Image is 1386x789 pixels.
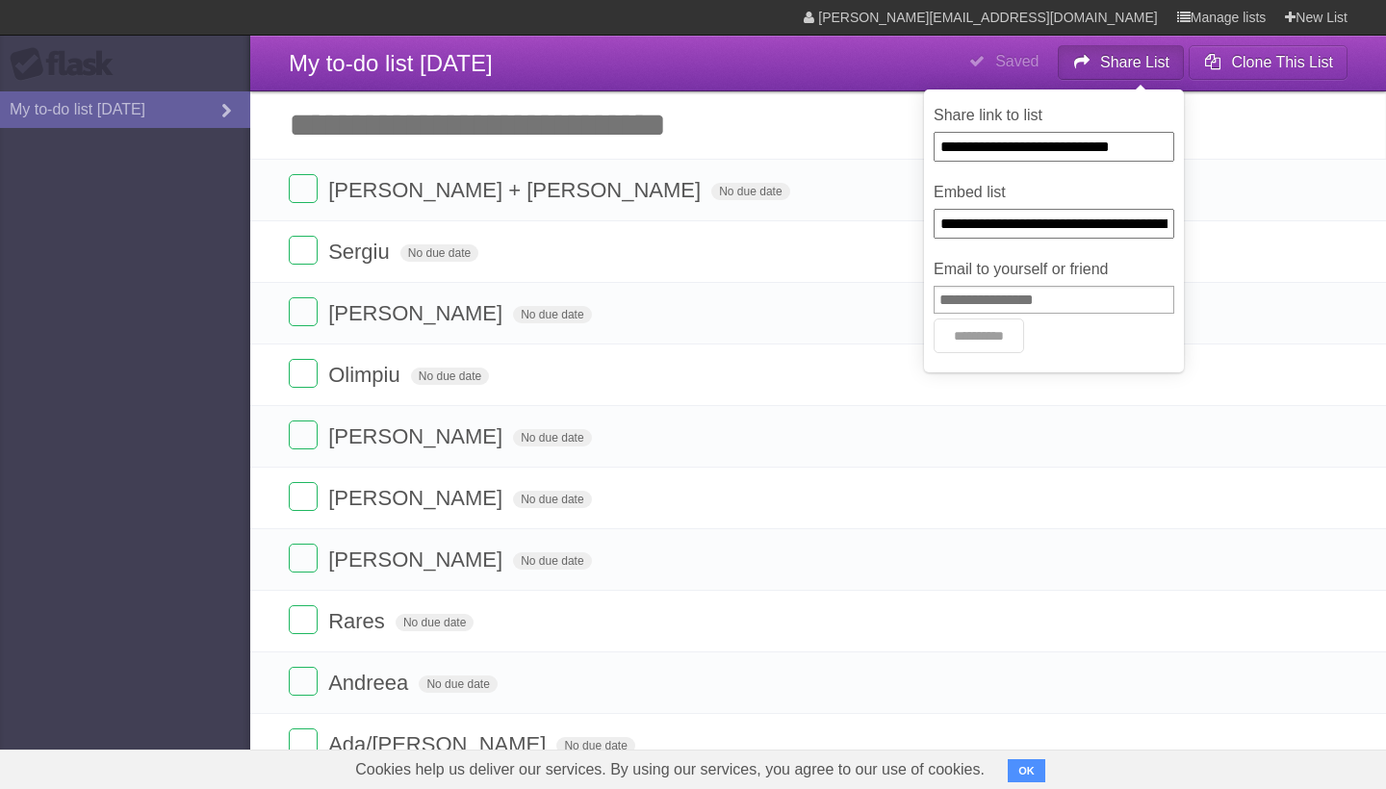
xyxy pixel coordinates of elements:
[411,368,489,385] span: No due date
[934,181,1174,204] label: Embed list
[289,605,318,634] label: Done
[289,236,318,265] label: Done
[995,53,1039,69] b: Saved
[289,297,318,326] label: Done
[419,675,497,693] span: No due date
[289,482,318,511] label: Done
[513,491,591,508] span: No due date
[328,424,507,448] span: [PERSON_NAME]
[328,363,405,387] span: Olimpiu
[328,732,551,756] span: Ada/[PERSON_NAME]
[1100,54,1169,70] b: Share List
[934,104,1174,127] label: Share link to list
[513,552,591,570] span: No due date
[289,50,493,76] span: My to-do list [DATE]
[328,547,507,572] span: [PERSON_NAME]
[328,671,413,695] span: Andreea
[711,183,789,200] span: No due date
[289,667,318,696] label: Done
[400,244,478,262] span: No due date
[513,429,591,446] span: No due date
[328,486,507,510] span: [PERSON_NAME]
[934,258,1174,281] label: Email to yourself or friend
[328,178,706,202] span: [PERSON_NAME] + [PERSON_NAME]
[1231,54,1333,70] b: Clone This List
[328,609,390,633] span: Rares
[396,614,474,631] span: No due date
[289,728,318,757] label: Done
[328,301,507,325] span: [PERSON_NAME]
[1189,45,1347,80] button: Clone This List
[10,47,125,82] div: Flask
[289,359,318,388] label: Done
[289,174,318,203] label: Done
[1008,759,1045,782] button: OK
[556,737,634,754] span: No due date
[289,420,318,449] label: Done
[328,240,395,264] span: Sergiu
[289,544,318,573] label: Done
[513,306,591,323] span: No due date
[336,751,1004,789] span: Cookies help us deliver our services. By using our services, you agree to our use of cookies.
[1058,45,1185,80] button: Share List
